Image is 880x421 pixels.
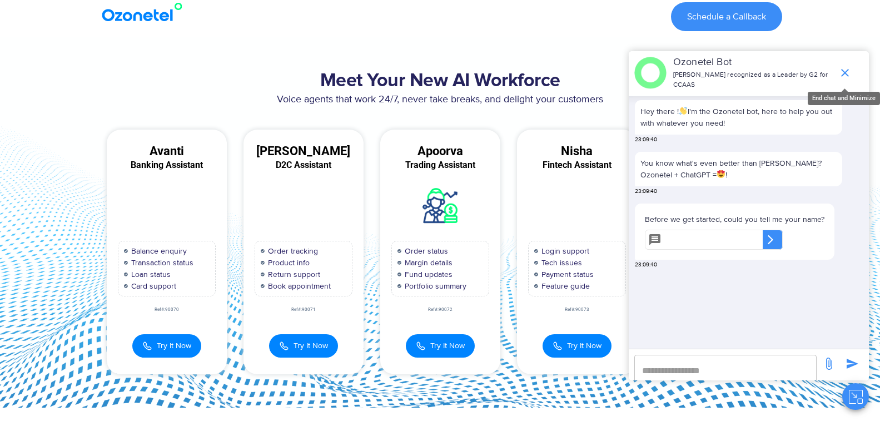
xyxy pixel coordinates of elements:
span: Loan status [128,269,171,280]
span: Card support [128,280,176,292]
span: Portfolio summary [402,280,466,292]
span: Margin details [402,257,453,269]
span: Order status [402,245,448,257]
span: send message [818,353,840,375]
img: Call Icon [142,340,152,352]
div: Nisha [517,146,637,156]
p: Ozonetel Bot [673,55,833,70]
span: Transaction status [128,257,193,269]
img: 👋 [679,107,687,115]
span: Schedule a Callback [687,12,766,21]
p: Hey there ! I'm the Ozonetel bot, here to help you out with whatever you need! [640,106,837,129]
span: Tech issues [539,257,582,269]
span: Try It Now [294,340,328,351]
span: Login support [539,245,589,257]
p: Before we get started, could you tell me your name? [645,214,824,225]
span: Fund updates [402,269,453,280]
span: Balance enquiry [128,245,187,257]
div: Ref#:90072 [380,308,500,312]
div: D2C Assistant [243,160,364,170]
div: Trading Assistant [380,160,500,170]
div: Ref#:90071 [243,308,364,312]
button: Try It Now [543,334,611,358]
div: Apoorva [380,146,500,156]
button: Try It Now [132,334,201,358]
span: Feature guide [539,280,590,292]
button: Try It Now [269,334,338,358]
span: end chat or minimize [834,62,856,84]
div: Ref#:90073 [517,308,637,312]
img: header [634,57,667,89]
img: Call Icon [553,340,563,352]
span: 23:09:40 [635,136,657,144]
div: Fintech Assistant [517,160,637,170]
span: 23:09:40 [635,187,657,196]
img: Call Icon [279,340,289,352]
img: Call Icon [416,340,426,352]
div: [PERSON_NAME] [243,146,364,156]
span: Order tracking [265,245,318,257]
span: Book appointment [265,280,331,292]
span: Try It Now [567,340,601,351]
p: [PERSON_NAME] recognized as a Leader by G2 for CCAAS [673,70,833,90]
span: 23:09:40 [635,261,657,269]
span: Try It Now [157,340,191,351]
h2: Meet Your New AI Workforce [98,70,782,92]
img: 😍 [717,170,725,178]
p: You know what's even better than [PERSON_NAME]? Ozonetel + ChatGPT = ! [640,157,837,181]
div: Avanti [107,146,227,156]
p: Voice agents that work 24/7, never take breaks, and delight your customers [98,92,782,107]
span: Return support [265,269,320,280]
span: send message [841,353,863,375]
div: End chat and Minimize [808,92,880,106]
span: Product info [265,257,310,269]
span: Payment status [539,269,594,280]
a: Schedule a Callback [671,2,782,31]
div: new-msg-input [634,355,817,375]
div: Ref#:90070 [107,308,227,312]
div: Banking Assistant [107,160,227,170]
span: Try It Now [430,340,465,351]
button: Close chat [842,383,869,410]
button: Try It Now [406,334,475,358]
